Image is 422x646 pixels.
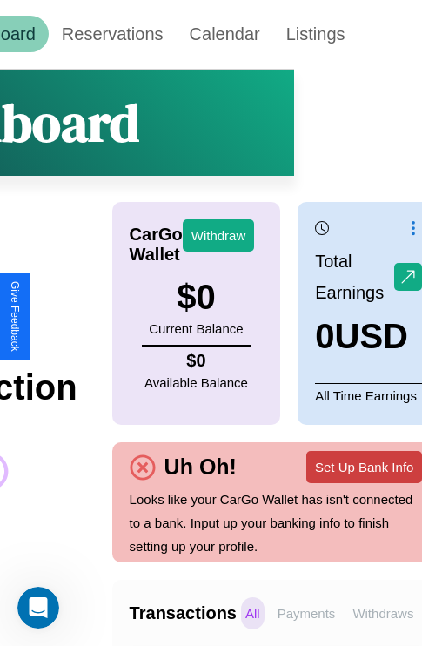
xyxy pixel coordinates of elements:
[306,451,422,483] button: Set Up Bank Info
[183,219,255,252] button: Withdraw
[149,317,243,340] p: Current Balance
[156,454,245,480] h4: Uh Oh!
[49,16,177,52] a: Reservations
[17,587,59,629] iframe: Intercom live chat
[315,383,422,407] p: All Time Earnings
[149,278,243,317] h3: $ 0
[9,281,21,352] div: Give Feedback
[315,317,422,356] h3: 0 USD
[273,597,340,629] p: Payments
[273,16,358,52] a: Listings
[144,371,248,394] p: Available Balance
[130,603,237,623] h4: Transactions
[177,16,273,52] a: Calendar
[241,597,265,629] p: All
[348,597,418,629] p: Withdraws
[130,225,183,265] h4: CarGo Wallet
[315,246,394,308] p: Total Earnings
[144,351,248,371] h4: $ 0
